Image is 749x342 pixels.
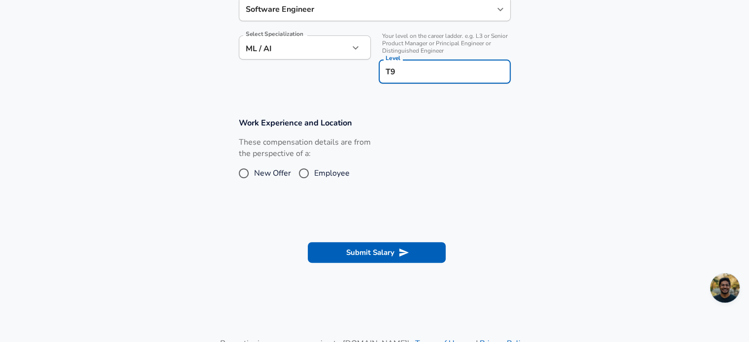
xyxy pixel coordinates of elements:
[493,2,507,16] button: Open
[308,242,446,263] button: Submit Salary
[314,167,350,179] span: Employee
[710,273,740,303] div: Open chat
[239,137,371,159] label: These compensation details are from the perspective of a:
[239,117,511,128] h3: Work Experience and Location
[243,1,491,17] input: Software Engineer
[383,64,506,79] input: L3
[379,32,511,55] span: Your level on the career ladder. e.g. L3 or Senior Product Manager or Principal Engineer or Disti...
[239,35,349,60] div: ML / AI
[254,167,291,179] span: New Offer
[386,55,400,61] label: Level
[246,31,303,37] label: Select Specialization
